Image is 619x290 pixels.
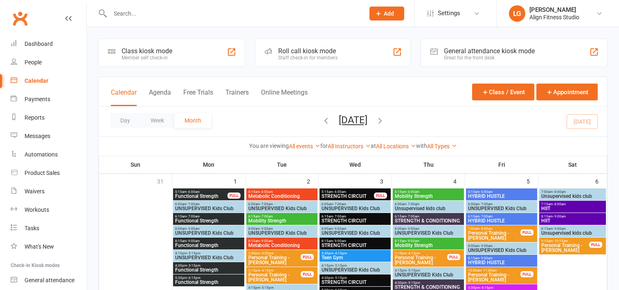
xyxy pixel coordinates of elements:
a: General attendance kiosk mode [11,271,86,290]
span: Teen Gym [321,255,389,260]
span: 8:15am [248,239,316,243]
span: Functional Strength [175,243,243,248]
div: FULL [301,254,314,260]
span: STRENGTH CIRCUIT [321,218,389,223]
div: 5 [527,174,538,188]
span: Mobility Strength [394,243,462,248]
span: 6:15am [248,215,316,218]
div: FULL [589,242,602,248]
strong: with [416,143,427,149]
span: 6:15am [321,215,389,218]
div: Product Sales [25,170,60,176]
span: - 9:00am [187,227,200,231]
span: - 8:00am [553,202,566,206]
span: UNSUPERVISED Kids Club [175,255,243,260]
span: Personal Training - [PERSON_NAME] [394,255,448,265]
span: - 4:15pm [333,251,347,255]
span: Mobility Strength [248,218,316,223]
div: [PERSON_NAME] [529,6,579,14]
span: - 7:00am [479,202,493,206]
button: Agenda [149,88,171,106]
a: Waivers [11,182,86,201]
a: People [11,53,86,72]
span: 8:15am [321,239,389,243]
strong: for [320,143,328,149]
span: UNSUPERVISED Kids Club [248,206,316,211]
span: - 7:00am [260,202,273,206]
span: Personal Training - [PERSON_NAME] [248,272,301,282]
a: Dashboard [11,35,86,53]
span: - 7:00am [406,202,419,206]
span: HIIT [541,218,604,223]
span: - 9:00am [260,239,273,243]
span: 8:00am [321,227,389,231]
span: Mobility Strength [394,194,462,199]
span: Personal Training - [PERSON_NAME] [468,231,521,240]
div: Class kiosk mode [122,47,172,55]
span: - 9:00am [479,256,493,260]
span: 3:30pm [321,251,389,255]
div: Calendar [25,77,48,84]
span: - 6:00am [260,190,273,194]
th: Wed [319,156,392,173]
a: Reports [11,109,86,127]
span: - 9:00am [553,215,566,218]
a: Workouts [11,201,86,219]
span: HYBRID HUSTLE [468,218,536,223]
span: Functional Strength [175,280,243,285]
span: - 3:00pm [260,251,274,255]
span: - 5:15pm [260,286,274,290]
span: - 5:15pm [187,264,200,267]
th: Tue [245,156,319,173]
a: What's New [11,238,86,256]
span: - 9:00am [187,239,200,243]
span: 4:15pm [248,286,316,290]
span: 6:00am [394,202,462,206]
span: Unsupervised kids club [394,206,462,211]
span: Personal Training - [PERSON_NAME] [248,255,301,265]
span: - 6:00am [406,190,419,194]
span: 6:00am [248,202,316,206]
span: UNSUPERVISED Kids Club [248,231,316,236]
span: 3:15pm [394,251,448,255]
span: 6:15am [175,215,243,218]
div: Tasks [25,225,39,231]
span: - 6:00am [479,190,493,194]
span: Unsupervised kids club [541,194,604,199]
button: Trainers [225,88,249,106]
span: 6:15am [468,215,536,218]
div: 4 [453,174,465,188]
span: Settings [438,4,460,23]
th: Fri [465,156,538,173]
span: 8:00am [175,227,243,231]
span: - 4:15pm [480,286,493,290]
span: 6:00am [321,202,389,206]
span: - 9:00am [479,244,493,248]
span: 4:15pm [175,251,243,255]
span: Personal Training - [PERSON_NAME] [541,243,590,253]
a: Tasks [11,219,86,238]
div: 6 [595,174,607,188]
span: - 5:15pm [187,251,200,255]
span: 8:15am [541,227,604,231]
span: - 9:00am [333,239,346,243]
span: Unsupervised kids club [541,231,604,236]
div: Workouts [25,206,49,213]
div: General attendance [25,277,74,283]
span: - 9:00am [406,239,419,243]
span: Functional Strength [175,194,228,199]
button: Appointment [536,84,598,100]
span: - 4:15pm [407,251,420,255]
span: - 8:00am [553,190,566,194]
div: Automations [25,151,58,158]
button: Add [369,7,404,20]
a: Calendar [11,72,86,90]
button: [DATE] [339,114,367,126]
button: Week [140,113,174,128]
span: STRENGTH CIRCUIT [321,194,374,199]
div: FULL [374,193,387,199]
span: STRENGTH CIRCUIT [321,280,389,285]
span: Personal Training - [PERSON_NAME] [468,272,521,282]
span: 7:15am [541,202,604,206]
a: All Types [427,143,457,150]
